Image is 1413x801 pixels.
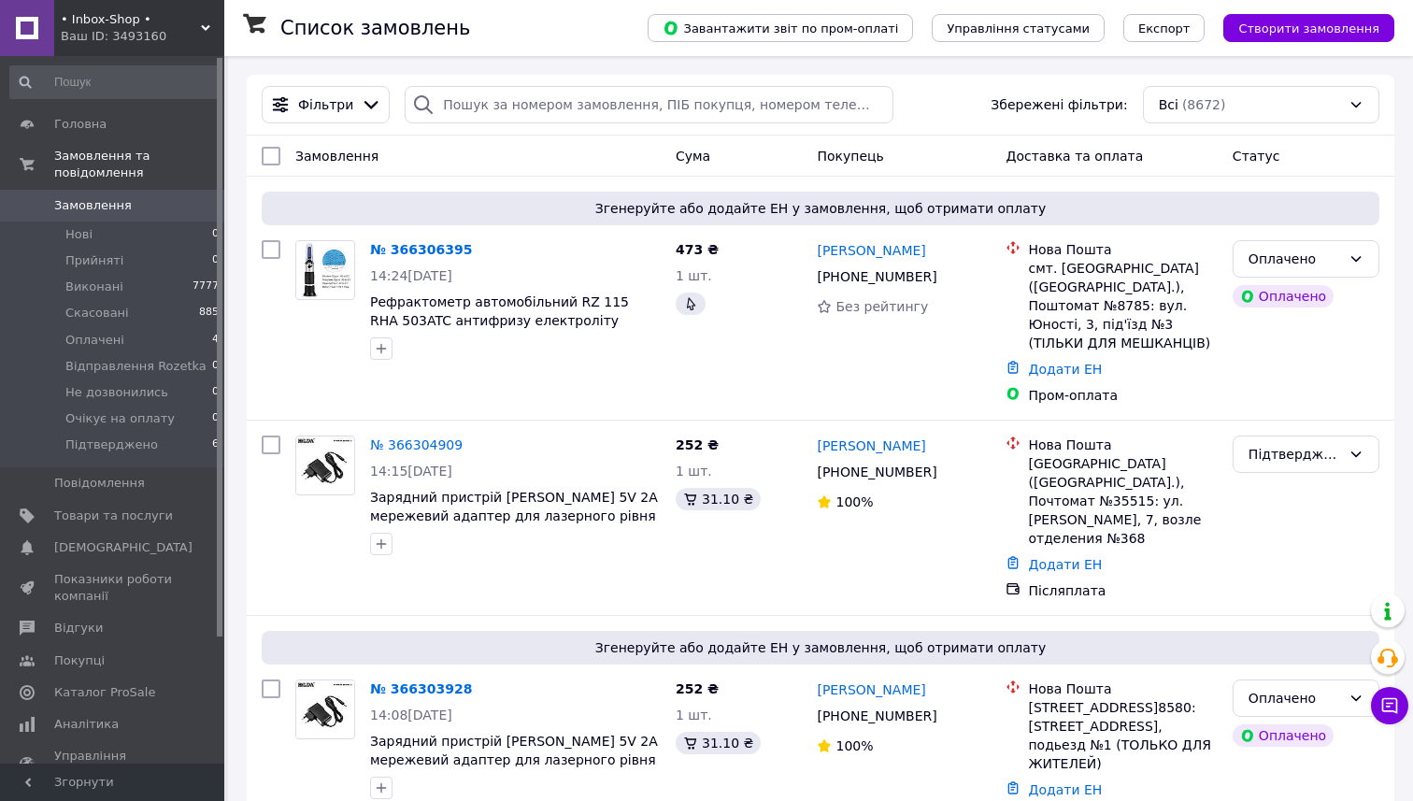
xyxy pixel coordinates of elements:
div: Пром-оплата [1028,386,1217,405]
span: Оплачені [65,332,124,349]
span: Замовлення та повідомлення [54,148,224,181]
div: Нова Пошта [1028,679,1217,698]
span: 473 ₴ [676,242,719,257]
span: Згенеруйте або додайте ЕН у замовлення, щоб отримати оплату [269,638,1372,657]
span: Завантажити звіт по пром-оплаті [663,20,898,36]
div: Ваш ID: 3493160 [61,28,224,45]
span: Cума [676,149,710,164]
button: Створити замовлення [1223,14,1394,42]
div: Оплачено [1233,724,1334,747]
span: (8672) [1182,97,1226,112]
img: Фото товару [296,242,354,298]
span: Каталог ProSale [54,684,155,701]
a: Фото товару [295,679,355,739]
span: Статус [1233,149,1280,164]
span: Нові [65,226,93,243]
span: 100% [835,738,873,753]
span: Фільтри [298,95,353,114]
span: 1 шт. [676,708,712,722]
span: Відправлення Rozetka [65,358,207,375]
div: Оплачено [1233,285,1334,308]
a: № 366306395 [370,242,472,257]
span: 6 [212,436,219,453]
span: Покупці [54,652,105,669]
div: 31.10 ₴ [676,488,761,510]
span: Збережені фільтри: [991,95,1127,114]
button: Експорт [1123,14,1206,42]
span: Згенеруйте або додайте ЕН у замовлення, щоб отримати оплату [269,199,1372,218]
input: Пошук [9,65,221,99]
span: [DEMOGRAPHIC_DATA] [54,539,193,556]
span: Управління сайтом [54,748,173,781]
span: 14:24[DATE] [370,268,452,283]
span: 14:08[DATE] [370,708,452,722]
a: Фото товару [295,436,355,495]
input: Пошук за номером замовлення, ПІБ покупця, номером телефону, Email, номером накладної [405,86,893,123]
span: 0 [212,410,219,427]
span: Головна [54,116,107,133]
div: Післяплата [1028,581,1217,600]
a: [PERSON_NAME] [817,680,925,699]
span: Експорт [1138,21,1191,36]
button: Чат з покупцем [1371,687,1408,724]
div: 31.10 ₴ [676,732,761,754]
span: Замовлення [54,197,132,214]
h1: Список замовлень [280,17,470,39]
div: Нова Пошта [1028,240,1217,259]
img: Фото товару [296,437,354,493]
span: 1 шт. [676,268,712,283]
span: Товари та послуги [54,508,173,524]
a: № 366304909 [370,437,463,452]
span: 252 ₴ [676,437,719,452]
span: • Inbox-Shop • [61,11,201,28]
span: Аналітика [54,716,119,733]
a: Рефрактометр автомобільний RZ 115 RHA 503ATC антифризу електроліту омивайкі Adblue [370,294,629,347]
span: 0 [212,226,219,243]
span: Створити замовлення [1238,21,1379,36]
a: Зарядний пристрій [PERSON_NAME] 5V 2A мережевий адаптер для лазерного рівня [370,734,658,767]
span: Замовлення [295,149,378,164]
span: Виконані [65,279,123,295]
a: Створити замовлення [1205,20,1394,35]
span: Всі [1159,95,1178,114]
div: [PHONE_NUMBER] [813,459,940,485]
a: Додати ЕН [1028,362,1102,377]
a: Фото товару [295,240,355,300]
div: Нова Пошта [1028,436,1217,454]
span: 7777 [193,279,219,295]
div: [PHONE_NUMBER] [813,703,940,729]
span: 0 [212,252,219,269]
a: Зарядний пристрій [PERSON_NAME] 5V 2A мережевий адаптер для лазерного рівня [370,490,658,523]
span: Покупець [817,149,883,164]
div: [GEOGRAPHIC_DATA] ([GEOGRAPHIC_DATA].), Почтомат №35515: ул. [PERSON_NAME], 7, возле отделения №368 [1028,454,1217,548]
span: Не дозвонились [65,384,168,401]
div: Оплачено [1249,688,1341,708]
span: 885 [199,305,219,322]
span: 100% [835,494,873,509]
span: Без рейтингу [835,299,928,314]
span: 0 [212,384,219,401]
span: Відгуки [54,620,103,637]
img: Фото товару [296,681,354,737]
span: Очікує на оплату [65,410,175,427]
a: [PERSON_NAME] [817,241,925,260]
a: [PERSON_NAME] [817,436,925,455]
div: смт. [GEOGRAPHIC_DATA] ([GEOGRAPHIC_DATA].), Поштомат №8785: вул. Юності, 3, під'їзд №3 (ТІЛЬКИ Д... [1028,259,1217,352]
button: Завантажити звіт по пром-оплаті [648,14,913,42]
div: [STREET_ADDRESS]8580: [STREET_ADDRESS], подьезд №1 (ТОЛЬКО ДЛЯ ЖИТЕЛЕЙ) [1028,698,1217,773]
a: № 366303928 [370,681,472,696]
div: Підтверджено [1249,444,1341,465]
span: 1 шт. [676,464,712,479]
span: Підтверджено [65,436,158,453]
span: 0 [212,358,219,375]
span: Управління статусами [947,21,1090,36]
span: 4 [212,332,219,349]
div: Оплачено [1249,249,1341,269]
button: Управління статусами [932,14,1105,42]
span: Скасовані [65,305,129,322]
span: 14:15[DATE] [370,464,452,479]
div: [PHONE_NUMBER] [813,264,940,290]
span: Прийняті [65,252,123,269]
